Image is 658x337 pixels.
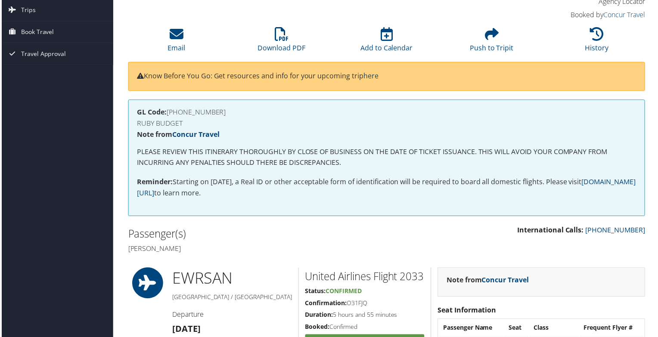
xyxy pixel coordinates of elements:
span: Travel Approval [19,43,65,65]
span: Book Travel [19,21,53,43]
span: Confirmed [326,288,362,296]
a: Concur Travel [482,276,530,286]
a: Email [167,32,184,53]
h5: Confirmed [305,324,425,332]
strong: GL Code: [136,108,166,117]
strong: Note from [447,276,530,286]
p: Know Before You Go: Get resources and info for your upcoming trip [136,71,637,82]
strong: International Calls: [518,226,585,235]
h5: [GEOGRAPHIC_DATA] / [GEOGRAPHIC_DATA] [171,294,292,303]
a: [PHONE_NUMBER] [587,226,646,235]
strong: [DATE] [171,324,200,336]
h4: Booked by [526,10,646,19]
h2: United Airlines Flight 2033 [305,270,425,285]
a: Concur Travel [171,130,219,139]
th: Passenger Name [439,321,504,337]
h4: RUBY BUDGET [136,120,637,127]
a: Concur Travel [605,10,646,19]
h4: [PHONE_NUMBER] [136,109,637,116]
strong: Reminder: [136,178,172,187]
a: History [586,32,610,53]
h4: [PERSON_NAME] [127,245,380,254]
strong: Confirmation: [305,300,347,308]
h1: EWR SAN [171,269,292,290]
a: Push to Tripit [470,32,514,53]
a: [DOMAIN_NAME][URL] [136,178,637,198]
a: here [363,71,379,81]
th: Class [530,321,580,337]
strong: Booked: [305,324,329,332]
p: PLEASE REVIEW THIS ITINERARY THOROUGHLY BY CLOSE OF BUSINESS ON THE DATE OF TICKET ISSUANCE. THIS... [136,147,637,169]
strong: Status: [305,288,326,296]
th: Seat [505,321,529,337]
a: Download PDF [257,32,305,53]
strong: Duration: [305,312,333,320]
h2: Passenger(s) [127,227,380,242]
h4: Departure [171,311,292,320]
h5: O31FJQ [305,300,425,309]
p: Starting on [DATE], a Real ID or other acceptable form of identification will be required to boar... [136,177,637,199]
strong: Note from [136,130,219,139]
a: Add to Calendar [360,32,413,53]
strong: Seat Information [438,306,497,316]
th: Frequent Flyer # [580,321,645,337]
h5: 5 hours and 55 minutes [305,312,425,320]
